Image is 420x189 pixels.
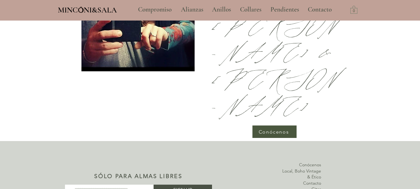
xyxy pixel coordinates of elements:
[282,168,321,180] a: Local, Boho Vintage & Ético
[252,125,297,138] a: Conócenos
[58,4,117,14] a: MINCONI&SALA
[78,7,84,13] img: Minconi Sala
[259,129,289,135] span: Conócenos
[211,8,337,122] span: [PERSON_NAME] & [PERSON_NAME]
[176,2,207,17] a: Alianzas
[303,2,337,17] a: Contacto
[209,2,234,17] p: Anillos
[266,2,303,17] a: Pendientes
[299,162,321,168] a: Conócenos
[121,2,349,17] nav: Sitio
[267,2,302,17] p: Pendientes
[58,5,117,15] span: MINCONI&SALA
[135,2,175,17] p: Compromiso
[207,2,235,17] a: Anillos
[237,2,265,17] p: Collares
[235,2,266,17] a: Collares
[94,173,182,180] span: SÓLO PARA ALMAS LIBRES
[353,9,355,13] text: 0
[305,2,335,17] p: Contacto
[178,2,206,17] p: Alianzas
[133,2,176,17] a: Compromiso
[303,180,321,186] a: Contacto
[350,5,358,14] a: Carrito con 0 ítems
